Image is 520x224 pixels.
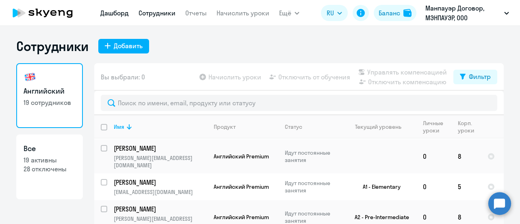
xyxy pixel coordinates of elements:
span: Вы выбрали: 0 [101,72,145,82]
a: Английский19 сотрудников [16,63,83,128]
h1: Сотрудники [16,38,89,54]
p: 19 сотрудников [24,98,76,107]
h3: Английский [24,86,76,96]
span: RU [327,8,334,18]
span: Английский Premium [214,153,269,160]
a: Отчеты [185,9,207,17]
a: [PERSON_NAME] [114,144,207,153]
div: Текущий уровень [347,123,416,130]
td: A1 - Elementary [341,173,416,200]
img: english [24,70,37,83]
p: 28 отключены [24,164,76,173]
div: Баланс [379,8,400,18]
p: [PERSON_NAME][EMAIL_ADDRESS][DOMAIN_NAME] [114,154,207,169]
p: Идут постоянные занятия [285,179,340,194]
div: Добавить [114,41,143,51]
div: Фильтр [469,72,491,81]
div: Текущий уровень [355,123,401,130]
div: Имя [114,123,124,130]
button: Манпауэр Договор, МЭНПАУЭР, ООО [421,3,513,23]
a: Дашборд [100,9,129,17]
span: Английский Premium [214,183,269,190]
div: Личные уроки [423,119,446,134]
td: 5 [451,173,481,200]
a: Все19 активны28 отключены [16,134,83,199]
button: RU [321,5,348,21]
p: 19 активны [24,156,76,164]
p: [EMAIL_ADDRESS][DOMAIN_NAME] [114,188,207,196]
p: Идут постоянные занятия [285,149,340,164]
img: balance [403,9,412,17]
td: 0 [416,139,451,173]
div: Статус [285,123,302,130]
button: Фильтр [453,70,497,84]
div: Продукт [214,123,236,130]
p: [PERSON_NAME] [114,144,206,153]
div: Имя [114,123,207,130]
td: 8 [451,139,481,173]
a: [PERSON_NAME] [114,205,207,213]
p: Манпауэр Договор, МЭНПАУЭР, ООО [425,3,501,23]
div: Продукт [214,123,278,130]
a: Начислить уроки [217,9,269,17]
button: Добавить [98,39,149,53]
a: [PERSON_NAME] [114,178,207,187]
button: Балансbalance [374,5,416,21]
div: Статус [285,123,340,130]
span: Ещё [279,8,291,18]
div: Корп. уроки [458,119,475,134]
div: Корп. уроки [458,119,481,134]
td: 0 [416,173,451,200]
p: [PERSON_NAME] [114,178,206,187]
p: [PERSON_NAME] [114,205,206,213]
button: Ещё [279,5,299,21]
h3: Все [24,143,76,154]
a: Сотрудники [139,9,175,17]
input: Поиск по имени, email, продукту или статусу [101,95,497,111]
div: Личные уроки [423,119,451,134]
span: Английский Premium [214,213,269,221]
